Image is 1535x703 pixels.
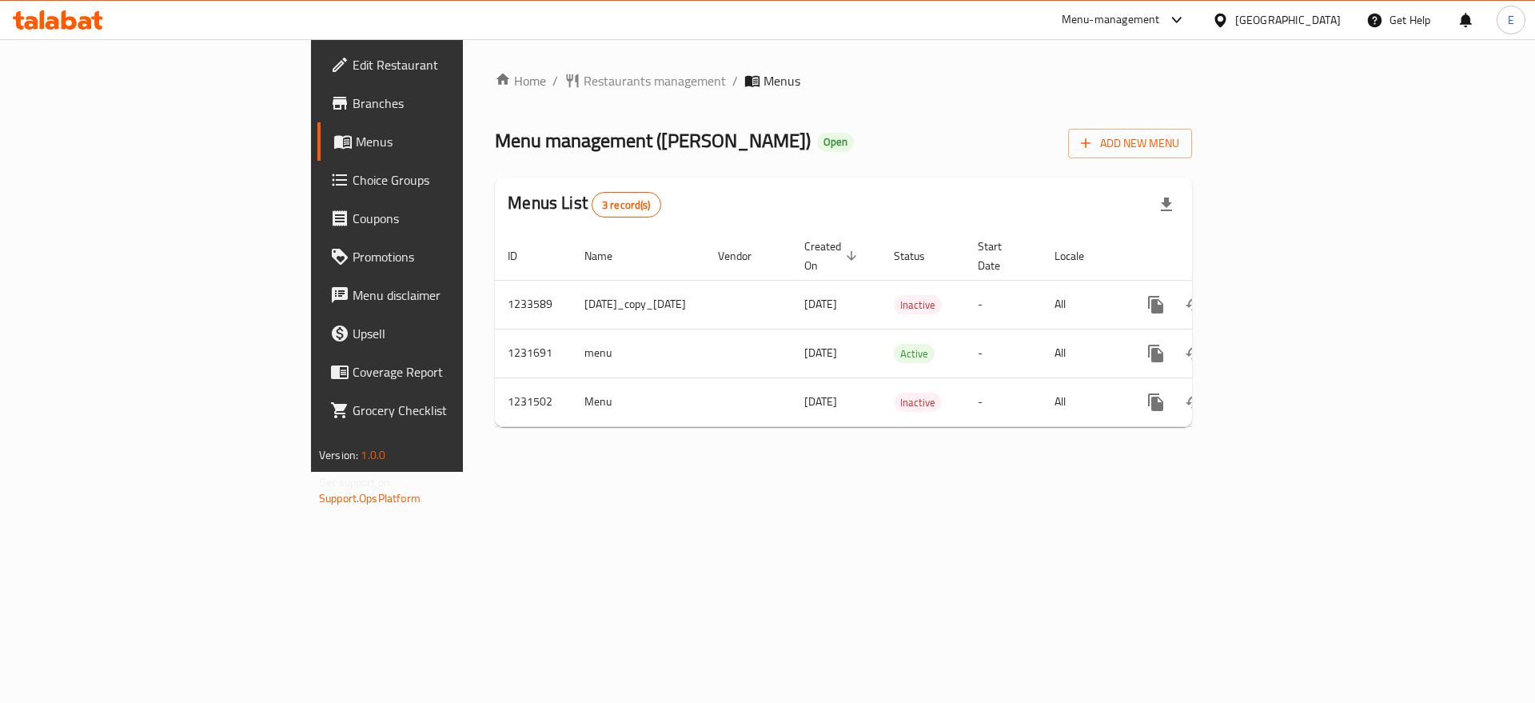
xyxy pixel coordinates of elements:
[965,377,1042,426] td: -
[317,84,568,122] a: Branches
[804,342,837,363] span: [DATE]
[353,209,555,228] span: Coupons
[894,296,942,314] span: Inactive
[1175,334,1214,373] button: Change Status
[1068,129,1192,158] button: Add New Menu
[894,344,935,363] div: Active
[353,286,555,305] span: Menu disclaimer
[1147,186,1186,224] div: Export file
[894,345,935,363] span: Active
[319,472,393,493] span: Get support on:
[319,488,421,509] a: Support.OpsPlatform
[1137,286,1175,324] button: more
[1137,334,1175,373] button: more
[572,329,705,377] td: menu
[317,314,568,353] a: Upsell
[764,71,800,90] span: Menus
[894,393,942,412] span: Inactive
[1042,329,1124,377] td: All
[353,170,555,190] span: Choice Groups
[817,135,854,149] span: Open
[353,247,555,266] span: Promotions
[317,238,568,276] a: Promotions
[817,133,854,152] div: Open
[1508,11,1514,29] span: E
[1124,232,1303,281] th: Actions
[1175,286,1214,324] button: Change Status
[495,232,1303,427] table: enhanced table
[978,237,1023,275] span: Start Date
[508,246,538,266] span: ID
[564,71,726,90] a: Restaurants management
[804,237,862,275] span: Created On
[572,280,705,329] td: [DATE]_copy_[DATE]
[495,71,1192,90] nav: breadcrumb
[804,294,837,314] span: [DATE]
[1137,383,1175,421] button: more
[584,71,726,90] span: Restaurants management
[718,246,772,266] span: Vendor
[353,324,555,343] span: Upsell
[732,71,738,90] li: /
[592,198,660,213] span: 3 record(s)
[317,161,568,199] a: Choice Groups
[804,391,837,412] span: [DATE]
[317,46,568,84] a: Edit Restaurant
[1055,246,1105,266] span: Locale
[495,122,811,158] span: Menu management ( [PERSON_NAME] )
[353,94,555,113] span: Branches
[592,192,661,218] div: Total records count
[965,280,1042,329] td: -
[894,246,946,266] span: Status
[1081,134,1179,154] span: Add New Menu
[1042,377,1124,426] td: All
[965,329,1042,377] td: -
[508,191,660,218] h2: Menus List
[1062,10,1160,30] div: Menu-management
[319,445,358,465] span: Version:
[317,199,568,238] a: Coupons
[317,391,568,429] a: Grocery Checklist
[356,132,555,151] span: Menus
[317,122,568,161] a: Menus
[353,401,555,420] span: Grocery Checklist
[584,246,633,266] span: Name
[572,377,705,426] td: Menu
[317,353,568,391] a: Coverage Report
[361,445,385,465] span: 1.0.0
[1042,280,1124,329] td: All
[1235,11,1341,29] div: [GEOGRAPHIC_DATA]
[317,276,568,314] a: Menu disclaimer
[894,295,942,314] div: Inactive
[1175,383,1214,421] button: Change Status
[353,362,555,381] span: Coverage Report
[353,55,555,74] span: Edit Restaurant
